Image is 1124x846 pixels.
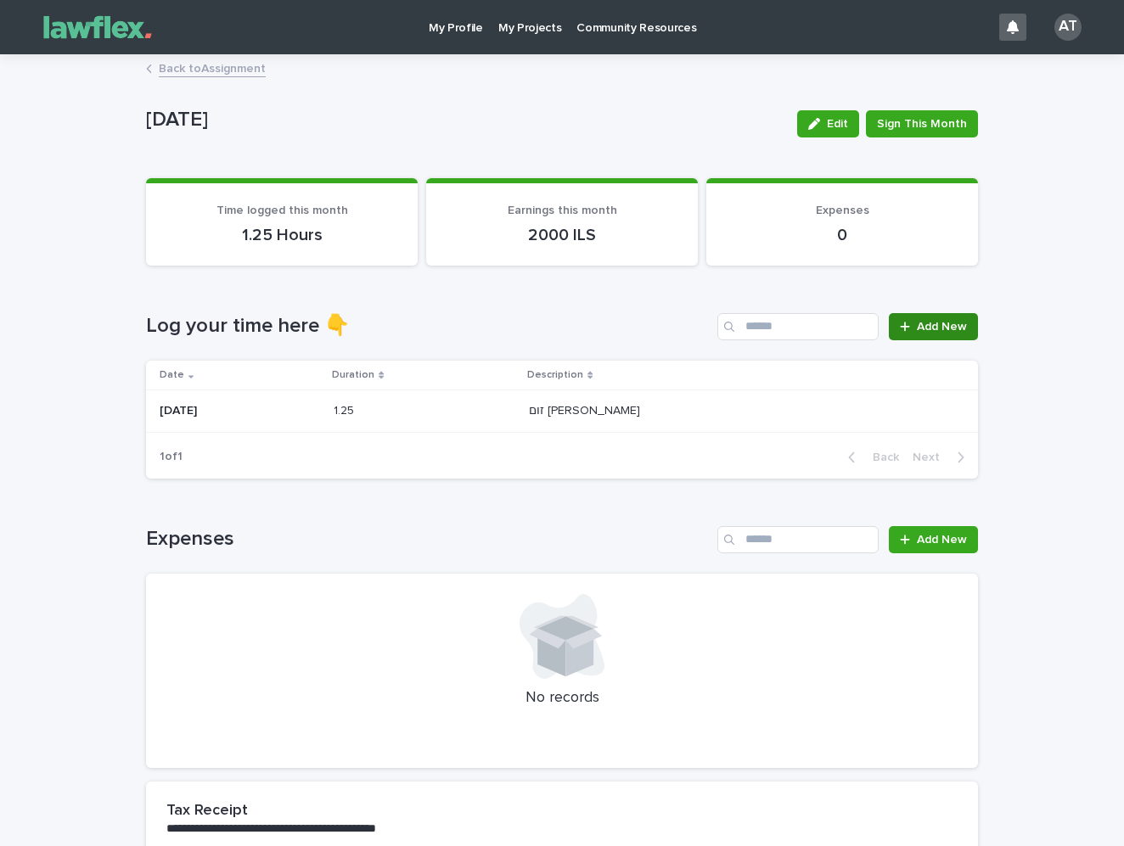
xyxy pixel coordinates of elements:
span: Time logged this month [216,204,348,216]
span: Add New [917,534,967,546]
p: Duration [332,366,374,384]
p: זום [PERSON_NAME] [529,401,643,418]
button: Edit [797,110,859,137]
p: 1 of 1 [146,436,196,478]
button: Sign This Month [866,110,978,137]
span: Earnings this month [508,204,617,216]
p: 1.25 [334,401,357,418]
span: Sign This Month [877,115,967,132]
p: 0 [727,225,958,245]
span: Next [913,451,950,463]
tr: [DATE]1.251.25 זום [PERSON_NAME]זום [PERSON_NAME] [146,389,978,432]
p: 1.25 Hours [166,225,397,245]
input: Search [717,526,879,553]
p: No records [166,689,958,708]
a: Back toAssignment [159,58,266,77]
h1: Log your time here 👇 [146,314,711,339]
span: Expenses [816,204,869,216]
span: Back [863,451,899,463]
button: Next [906,450,978,465]
p: 2000 ILS [447,225,677,245]
h1: Expenses [146,527,711,552]
img: Gnvw4qrBSHOAfo8VMhG6 [34,10,161,44]
h2: Tax Receipt [166,802,248,821]
p: [DATE] [160,404,320,418]
p: Date [160,366,184,384]
span: Edit [827,118,848,130]
span: Add New [917,321,967,333]
button: Back [835,450,906,465]
p: [DATE] [146,108,784,132]
a: Add New [889,313,978,340]
input: Search [717,313,879,340]
p: Description [527,366,583,384]
a: Add New [889,526,978,553]
div: AT [1054,14,1082,41]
